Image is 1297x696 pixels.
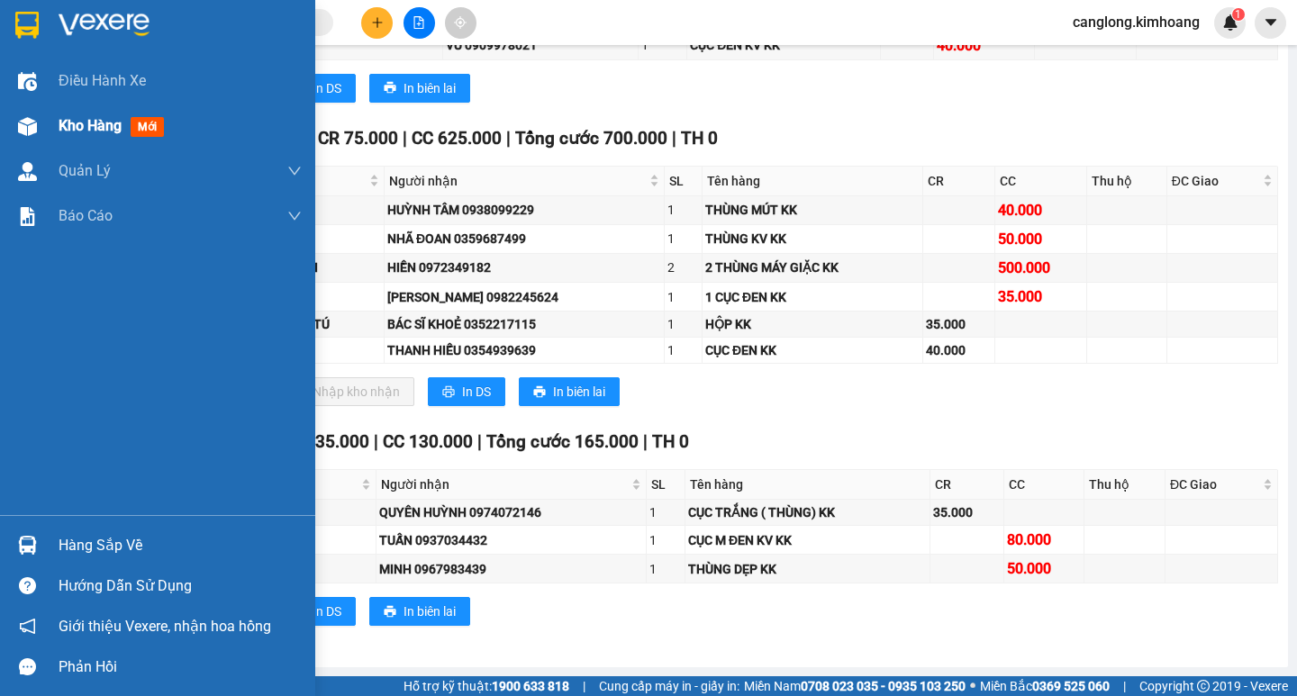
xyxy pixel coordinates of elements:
button: aim [445,7,476,39]
img: warehouse-icon [18,117,37,136]
div: NHÃ ĐOAN 0359687499 [387,229,661,249]
th: SL [665,167,703,196]
div: 35.000 [926,314,992,334]
span: TH 0 [681,128,718,149]
div: 50.000 [1007,557,1082,580]
div: 1 [667,200,700,220]
div: HỘP KK [705,314,919,334]
th: SL [647,470,685,500]
img: icon-new-feature [1222,14,1238,31]
div: 2 [667,258,700,277]
span: printer [384,605,396,619]
th: Thu hộ [1087,167,1166,196]
div: CỤC TRẮNG ( THÙNG) KK [688,502,927,522]
span: down [287,209,302,223]
span: | [477,431,482,452]
strong: 0708 023 035 - 0935 103 250 [801,679,966,693]
th: CC [995,167,1088,196]
div: Hàng sắp về [59,532,302,559]
span: notification [19,618,36,635]
span: question-circle [19,577,36,594]
button: caret-down [1255,7,1286,39]
span: ĐC Giao [1172,171,1259,191]
span: Hỗ trợ kỹ thuật: [404,676,569,696]
div: 40.000 [998,199,1084,221]
span: In biên lai [404,78,456,98]
div: Hướng dẫn sử dụng [59,573,302,600]
span: In biên lai [553,382,605,402]
span: CC 130.000 [383,431,473,452]
button: downloadNhập kho nhận [278,377,414,406]
span: | [583,676,585,696]
div: 40.000 [926,340,992,360]
div: HIỀN 0972349182 [387,258,661,277]
span: | [1123,676,1126,696]
div: 35.000 [933,502,1001,522]
span: Miền Nam [744,676,966,696]
div: THÙNG DẸP KK [688,559,927,579]
div: CỤC ĐEN KK [705,340,919,360]
button: file-add [404,7,435,39]
div: 1 [649,559,682,579]
span: In DS [462,382,491,402]
span: printer [533,385,546,400]
span: Người nhận [381,475,627,494]
span: CC 625.000 [412,128,502,149]
div: 80.000 [1007,529,1082,551]
strong: 0369 525 060 [1032,679,1110,693]
img: solution-icon [18,207,37,226]
div: 1 [649,530,682,550]
div: CỤC ĐEN KV KK [690,35,877,55]
span: | [403,128,407,149]
th: CC [1004,470,1085,500]
span: 1 [1235,8,1241,21]
span: Cung cấp máy in - giấy in: [599,676,739,696]
span: printer [442,385,455,400]
span: aim [454,16,467,29]
span: | [672,128,676,149]
span: copyright [1197,680,1210,692]
span: | [374,431,378,452]
th: CR [923,167,995,196]
div: [PERSON_NAME] 0982245624 [387,287,661,307]
span: Điều hành xe [59,69,146,92]
th: Thu hộ [1084,470,1165,500]
div: 1 [649,502,682,522]
span: In biên lai [404,601,456,621]
span: In DS [313,78,341,98]
span: caret-down [1263,14,1279,31]
button: plus [361,7,393,39]
button: printerIn biên lai [519,377,620,406]
span: Giới thiệu Vexere, nhận hoa hồng [59,615,271,637]
div: 35.000 [998,285,1084,308]
span: message [19,658,36,675]
div: VŨ 0909978021 [446,35,635,55]
th: Tên hàng [685,470,930,500]
button: printerIn DS [428,377,505,406]
th: CR [930,470,1004,500]
span: ĐC Giao [1170,475,1259,494]
div: TUẤN 0937034432 [379,530,642,550]
span: file-add [413,16,425,29]
span: mới [131,117,164,137]
div: 1 CỤC ĐEN KK [705,287,919,307]
div: 1 [667,287,700,307]
div: 1 [667,314,700,334]
div: MINH 0967983439 [379,559,642,579]
span: Kho hàng [59,117,122,134]
div: HUỲNH TÂM 0938099229 [387,200,661,220]
span: | [506,128,511,149]
span: Miền Bắc [980,676,1110,696]
span: In DS [313,601,341,621]
span: Quản Lý [59,159,111,182]
img: warehouse-icon [18,536,37,555]
div: 500.000 [998,257,1084,279]
span: Người nhận [389,171,646,191]
div: Phản hồi [59,654,302,681]
button: printerIn biên lai [369,597,470,626]
span: down [287,164,302,178]
div: 1 [667,340,700,360]
div: 50.000 [998,228,1084,250]
span: Tổng cước 700.000 [515,128,667,149]
div: 1 [641,35,684,55]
